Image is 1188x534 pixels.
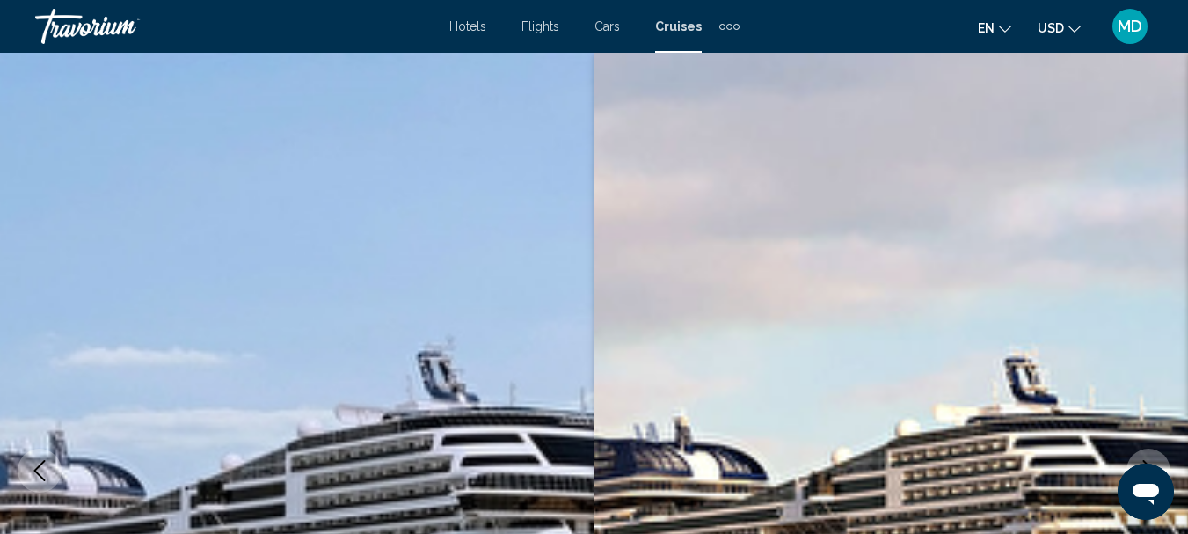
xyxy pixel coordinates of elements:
button: Next image [1126,449,1170,493]
a: Flights [521,19,559,33]
span: USD [1038,21,1064,35]
a: Hotels [449,19,486,33]
button: User Menu [1107,8,1153,45]
span: MD [1118,18,1142,35]
button: Extra navigation items [719,12,740,40]
span: en [978,21,995,35]
a: Cars [594,19,620,33]
a: Cruises [655,19,702,33]
a: Travorium [35,9,432,44]
button: Previous image [18,449,62,493]
iframe: Button to launch messaging window [1118,464,1174,520]
button: Change language [978,15,1011,40]
button: Change currency [1038,15,1081,40]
